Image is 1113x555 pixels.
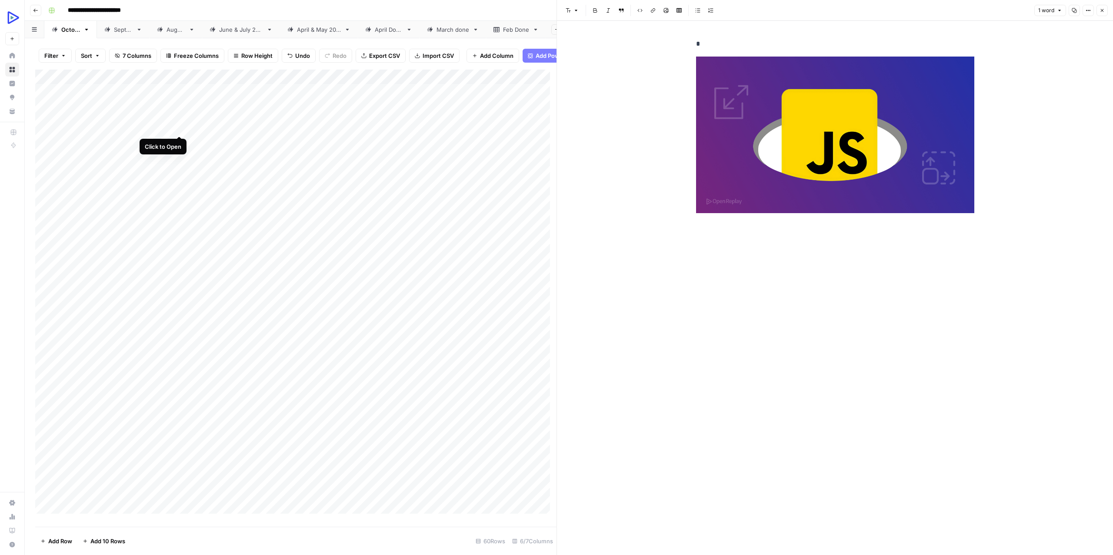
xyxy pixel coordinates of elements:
[369,51,400,60] span: Export CSV
[503,25,529,34] div: Feb Done
[241,51,273,60] span: Row Height
[202,21,280,38] a: [DATE] & [DATE]
[1038,7,1054,14] span: 1 word
[437,25,469,34] div: March done
[423,51,454,60] span: Import CSV
[5,496,19,510] a: Settings
[486,21,546,38] a: Feb Done
[167,25,185,34] div: [DATE]
[90,537,125,545] span: Add 10 Rows
[123,51,151,60] span: 7 Columns
[480,51,513,60] span: Add Column
[333,51,347,60] span: Redo
[75,49,106,63] button: Sort
[160,49,224,63] button: Freeze Columns
[5,524,19,538] a: Learning Hub
[5,7,19,29] button: Workspace: OpenReplay
[375,25,403,34] div: April Done
[39,49,72,63] button: Filter
[109,49,157,63] button: 7 Columns
[81,51,92,60] span: Sort
[282,49,316,63] button: Undo
[97,21,150,38] a: [DATE]
[5,90,19,104] a: Opportunities
[44,21,97,38] a: [DATE]
[5,63,19,77] a: Browse
[5,49,19,63] a: Home
[77,534,130,548] button: Add 10 Rows
[319,49,352,63] button: Redo
[5,538,19,552] button: Help + Support
[5,77,19,90] a: Insights
[420,21,486,38] a: March done
[5,510,19,524] a: Usage
[35,534,77,548] button: Add Row
[356,49,406,63] button: Export CSV
[219,25,263,34] div: [DATE] & [DATE]
[467,49,519,63] button: Add Column
[5,104,19,118] a: Your Data
[48,537,72,545] span: Add Row
[297,25,341,34] div: [DATE] & [DATE]
[295,51,310,60] span: Undo
[472,534,509,548] div: 60 Rows
[145,142,181,151] div: Click to Open
[228,49,278,63] button: Row Height
[358,21,420,38] a: April Done
[174,51,219,60] span: Freeze Columns
[61,25,80,34] div: [DATE]
[523,49,588,63] button: Add Power Agent
[536,51,583,60] span: Add Power Agent
[5,10,21,26] img: OpenReplay Logo
[44,51,58,60] span: Filter
[1034,5,1066,16] button: 1 word
[114,25,133,34] div: [DATE]
[409,49,460,63] button: Import CSV
[509,534,556,548] div: 6/7 Columns
[150,21,202,38] a: [DATE]
[280,21,358,38] a: [DATE] & [DATE]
